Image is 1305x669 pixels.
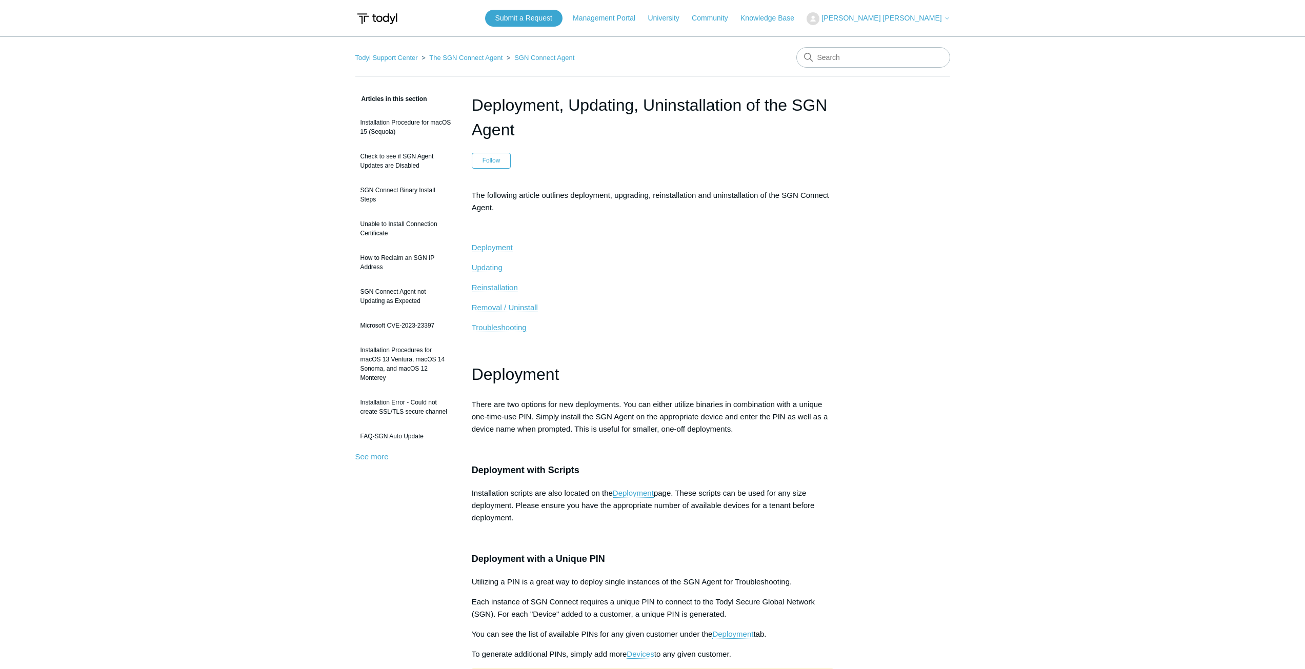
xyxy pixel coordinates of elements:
span: The following article outlines deployment, upgrading, reinstallation and uninstallation of the SG... [472,191,829,212]
a: FAQ-SGN Auto Update [355,427,456,446]
span: Deployment with Scripts [472,465,579,475]
input: Search [796,47,950,68]
span: Installation scripts are also located on the [472,489,613,497]
a: University [648,13,689,24]
a: Installation Procedure for macOS 15 (Sequoia) [355,113,456,141]
a: SGN Connect Binary Install Steps [355,180,456,209]
a: Reinstallation [472,283,518,292]
a: Devices [627,650,654,659]
a: Troubleshooting [472,323,527,332]
span: Each instance of SGN Connect requires a unique PIN to connect to the Todyl Secure Global Network ... [472,597,815,618]
img: Todyl Support Center Help Center home page [355,9,399,28]
span: Deployment with a Unique PIN [472,554,605,564]
span: To generate additional PINs, simply add more [472,650,627,658]
span: Utilizing a PIN is a great way to deploy single instances of the SGN Agent for Troubleshooting. [472,577,792,586]
span: [PERSON_NAME] [PERSON_NAME] [821,14,941,22]
a: Installation Error - Could not create SSL/TLS secure channel [355,393,456,421]
span: to any given customer. [654,650,731,658]
li: SGN Connect Agent [505,54,574,62]
a: Unable to Install Connection Certificate [355,214,456,243]
a: Deployment [613,489,654,498]
li: The SGN Connect Agent [419,54,505,62]
a: See more [355,452,389,461]
a: Updating [472,263,503,272]
a: Installation Procedures for macOS 13 Ventura, macOS 14 Sonoma, and macOS 12 Monterey [355,340,456,388]
span: You can see the list of available PINs for any given customer under the [472,630,713,638]
a: Check to see if SGN Agent Updates are Disabled [355,147,456,175]
a: SGN Connect Agent not Updating as Expected [355,282,456,311]
a: SGN Connect Agent [514,54,574,62]
a: Knowledge Base [740,13,805,24]
a: Management Portal [573,13,646,24]
a: Removal / Uninstall [472,303,538,312]
a: Community [692,13,738,24]
a: Deployment [472,243,513,252]
li: Todyl Support Center [355,54,420,62]
span: There are two options for new deployments. You can either utilize binaries in combination with a ... [472,400,828,433]
span: Articles in this section [355,95,427,103]
button: Follow Article [472,153,511,168]
h1: Deployment, Updating, Uninstallation of the SGN Agent [472,93,834,142]
button: [PERSON_NAME] [PERSON_NAME] [807,12,950,25]
a: Microsoft CVE-2023-23397 [355,316,456,335]
a: How to Reclaim an SGN IP Address [355,248,456,277]
a: Submit a Request [485,10,563,27]
a: Todyl Support Center [355,54,418,62]
a: The SGN Connect Agent [429,54,503,62]
span: tab. [753,630,766,638]
a: Deployment [712,630,753,639]
span: page. These scripts can be used for any size deployment. Please ensure you have the appropriate n... [472,489,815,522]
span: Deployment [472,365,559,383]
